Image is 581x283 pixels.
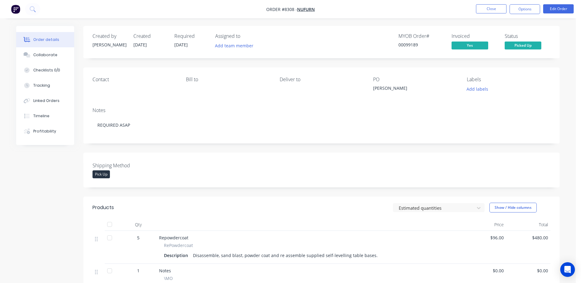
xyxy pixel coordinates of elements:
[174,33,208,39] div: Required
[215,33,276,39] div: Assigned to
[159,235,188,241] span: Repowdercoat
[186,77,270,82] div: Bill to
[93,77,176,82] div: Contact
[33,37,59,42] div: Order details
[398,42,444,48] div: 00099189
[93,107,550,113] div: Notes
[506,219,550,231] div: Total
[467,77,550,82] div: Labels
[464,234,504,241] span: $96.00
[33,83,50,88] div: Tracking
[509,267,548,274] span: $0.00
[452,33,497,39] div: Invoiced
[16,108,74,124] button: Timeline
[463,85,491,93] button: Add labels
[476,4,507,13] button: Close
[398,33,444,39] div: MYOB Order #
[510,4,540,14] button: Options
[33,113,49,119] div: Timeline
[505,42,541,49] span: Picked Up
[164,275,173,281] span: \MO
[509,234,548,241] span: $480.00
[33,129,56,134] div: Profitability
[297,6,315,12] a: Nufurn
[452,42,488,49] span: Yes
[164,242,193,249] span: RePowdercoat
[16,78,74,93] button: Tracking
[33,67,60,73] div: Checklists 0/0
[159,268,171,274] span: Notes
[373,77,457,82] div: PO
[93,33,126,39] div: Created by
[33,52,57,58] div: Collaborate
[93,116,550,134] div: REQUIRED ASAP
[93,170,110,178] div: Pick Up
[164,251,191,260] div: Description
[137,267,140,274] span: 1
[462,219,506,231] div: Price
[11,5,20,14] img: Factory
[16,63,74,78] button: Checklists 0/0
[16,32,74,47] button: Order details
[16,47,74,63] button: Collaborate
[133,42,147,48] span: [DATE]
[133,33,167,39] div: Created
[560,262,575,277] div: Open Intercom Messenger
[120,219,157,231] div: Qty
[93,204,114,211] div: Products
[489,203,537,212] button: Show / Hide columns
[16,93,74,108] button: Linked Orders
[191,251,380,260] div: Disassemble, sand blast, powder coat and re assemble supplied self-levelling table bases.
[543,4,574,13] button: Edit Order
[212,42,257,50] button: Add team member
[505,42,541,51] button: Picked Up
[93,42,126,48] div: [PERSON_NAME]
[93,162,169,169] label: Shipping Method
[16,124,74,139] button: Profitability
[373,85,449,93] div: [PERSON_NAME]
[280,77,363,82] div: Deliver to
[137,234,140,241] span: 5
[266,6,297,12] span: Order #8308 -
[33,98,60,103] div: Linked Orders
[174,42,188,48] span: [DATE]
[464,267,504,274] span: $0.00
[215,42,257,50] button: Add team member
[505,33,550,39] div: Status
